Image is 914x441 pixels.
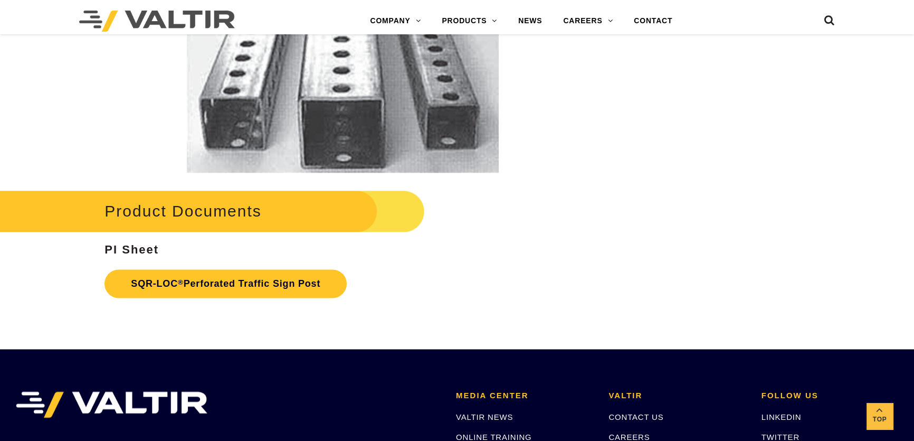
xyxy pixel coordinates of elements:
[104,243,159,256] strong: PI Sheet
[178,278,184,286] sup: ®
[359,11,431,32] a: COMPANY
[623,11,683,32] a: CONTACT
[431,11,508,32] a: PRODUCTS
[456,412,513,421] a: VALTIR NEWS
[608,412,663,421] a: CONTACT US
[553,11,623,32] a: CAREERS
[608,391,745,400] h2: VALTIR
[79,11,235,32] img: Valtir
[16,391,207,418] img: VALTIR
[508,11,553,32] a: NEWS
[761,412,802,421] a: LINKEDIN
[456,391,593,400] h2: MEDIA CENTER
[761,391,898,400] h2: FOLLOW US
[867,403,893,429] a: Top
[104,269,347,298] a: SQR-LOC®Perforated Traffic Sign Post
[867,414,893,426] span: Top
